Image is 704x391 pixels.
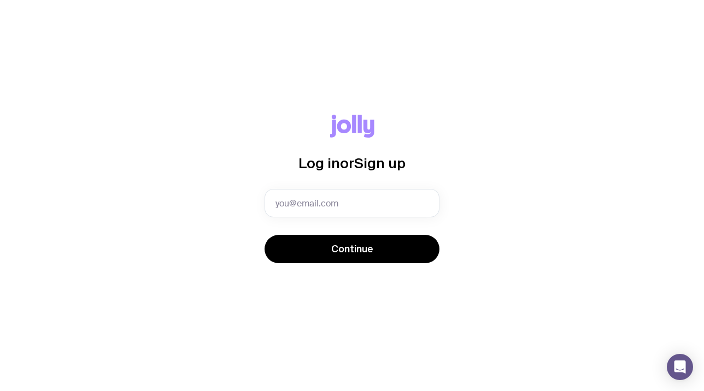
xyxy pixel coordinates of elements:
[354,155,406,171] span: Sign up
[298,155,340,171] span: Log in
[265,235,439,263] button: Continue
[340,155,354,171] span: or
[265,189,439,217] input: you@email.com
[331,242,373,256] span: Continue
[667,354,693,380] div: Open Intercom Messenger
